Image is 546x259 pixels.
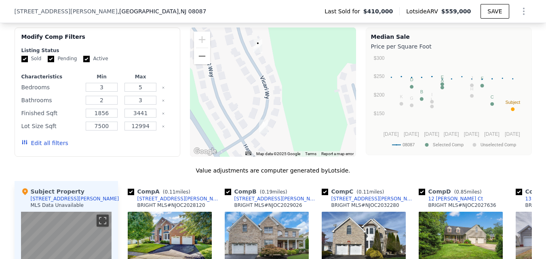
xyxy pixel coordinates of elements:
span: 0.85 [456,189,467,195]
text: B [420,89,423,94]
div: [STREET_ADDRESS][PERSON_NAME] [137,196,221,202]
div: Comp D [419,187,485,196]
span: ( miles) [160,189,194,195]
div: Comp B [225,187,291,196]
text: L [430,97,433,102]
div: BRIGHT MLS # NJOC2029026 [234,202,302,208]
span: 0.19 [261,189,272,195]
span: Lotside ARV [406,7,441,15]
div: Price per Square Foot [371,41,527,52]
text: K [400,94,403,99]
span: ( miles) [257,189,291,195]
text: $250 [373,74,384,79]
button: Zoom in [194,32,210,48]
a: 12 [PERSON_NAME] Ct [419,196,483,202]
text: $200 [373,92,384,98]
div: Listing Status [21,47,174,54]
div: Subject Property [21,187,84,196]
text: F [481,76,483,81]
a: Open this area in Google Maps (opens a new window) [192,146,219,157]
text: $300 [373,55,384,61]
a: Report a map error [321,152,354,156]
div: MLS Data Unavailable [31,202,84,208]
button: Toggle fullscreen view [97,215,109,227]
div: [STREET_ADDRESS][PERSON_NAME] [331,196,415,202]
span: 0.11 [358,189,369,195]
label: Pending [48,55,77,62]
div: Min [84,74,119,80]
div: 10 Vicari Way [259,120,268,133]
div: [STREET_ADDRESS][PERSON_NAME] [31,196,119,202]
div: 12 [PERSON_NAME] Ct [428,196,483,202]
text: C [490,95,493,99]
text: J [470,76,473,80]
text: [DATE] [464,131,479,137]
div: Finished Sqft [21,107,81,119]
input: Pending [48,56,54,62]
img: Google [192,146,219,157]
button: Clear [162,86,165,89]
div: [STREET_ADDRESS][PERSON_NAME] [234,196,318,202]
div: Characteristics [21,74,81,80]
div: Comp A [128,187,194,196]
button: Keyboard shortcuts [245,152,251,155]
text: H [470,86,473,91]
text: A [441,78,444,83]
input: Active [83,56,90,62]
text: E [441,75,443,80]
a: [STREET_ADDRESS][PERSON_NAME] [225,196,318,202]
svg: A chart. [371,52,527,153]
span: Last Sold for [325,7,363,15]
span: 0.11 [165,189,176,195]
div: Median Sale [371,33,527,41]
div: BRIGHT MLS # NJOC2032280 [331,202,399,208]
button: SAVE [481,4,509,19]
button: Clear [162,99,165,102]
text: [DATE] [443,131,459,137]
div: Comp C [322,187,388,196]
span: ( miles) [353,189,387,195]
text: 08087 [403,142,415,147]
span: ( miles) [451,189,485,195]
span: $559,000 [441,8,471,15]
div: BRIGHT MLS # NJOC2028120 [137,202,205,208]
span: Map data ©2025 Google [256,152,300,156]
div: Lot Size Sqft [21,120,81,132]
div: Max [123,74,158,80]
text: Subject [505,100,520,105]
text: $150 [373,111,384,116]
label: Sold [21,55,42,62]
text: [DATE] [403,131,419,137]
button: Zoom out [194,48,210,64]
span: $410,000 [363,7,393,15]
a: [STREET_ADDRESS][PERSON_NAME] [128,196,221,202]
label: Active [83,55,108,62]
span: , NJ 08087 [179,8,206,15]
span: , [GEOGRAPHIC_DATA] [118,7,207,15]
div: Bathrooms [21,95,81,106]
div: Bedrooms [21,82,81,93]
text: [DATE] [484,131,500,137]
text: Unselected Comp [481,142,516,147]
div: 26 Vicari Way [253,39,262,53]
div: BRIGHT MLS # NJOC2027636 [428,202,496,208]
text: Selected Comp [433,142,464,147]
text: I [431,92,432,97]
div: Modify Comp Filters [21,33,174,47]
a: [STREET_ADDRESS][PERSON_NAME] [322,196,415,202]
input: Sold [21,56,28,62]
text: G [410,96,413,101]
button: Clear [162,125,165,128]
button: Clear [162,112,165,115]
button: Edit all filters [21,139,68,147]
text: [DATE] [383,131,398,137]
a: Terms (opens in new tab) [305,152,316,156]
text: D [410,77,413,82]
button: Show Options [516,3,532,19]
text: [DATE] [424,131,439,137]
div: Value adjustments are computer generated by Lotside . [15,166,532,175]
text: [DATE] [505,131,520,137]
span: [STREET_ADDRESS][PERSON_NAME] [15,7,118,15]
